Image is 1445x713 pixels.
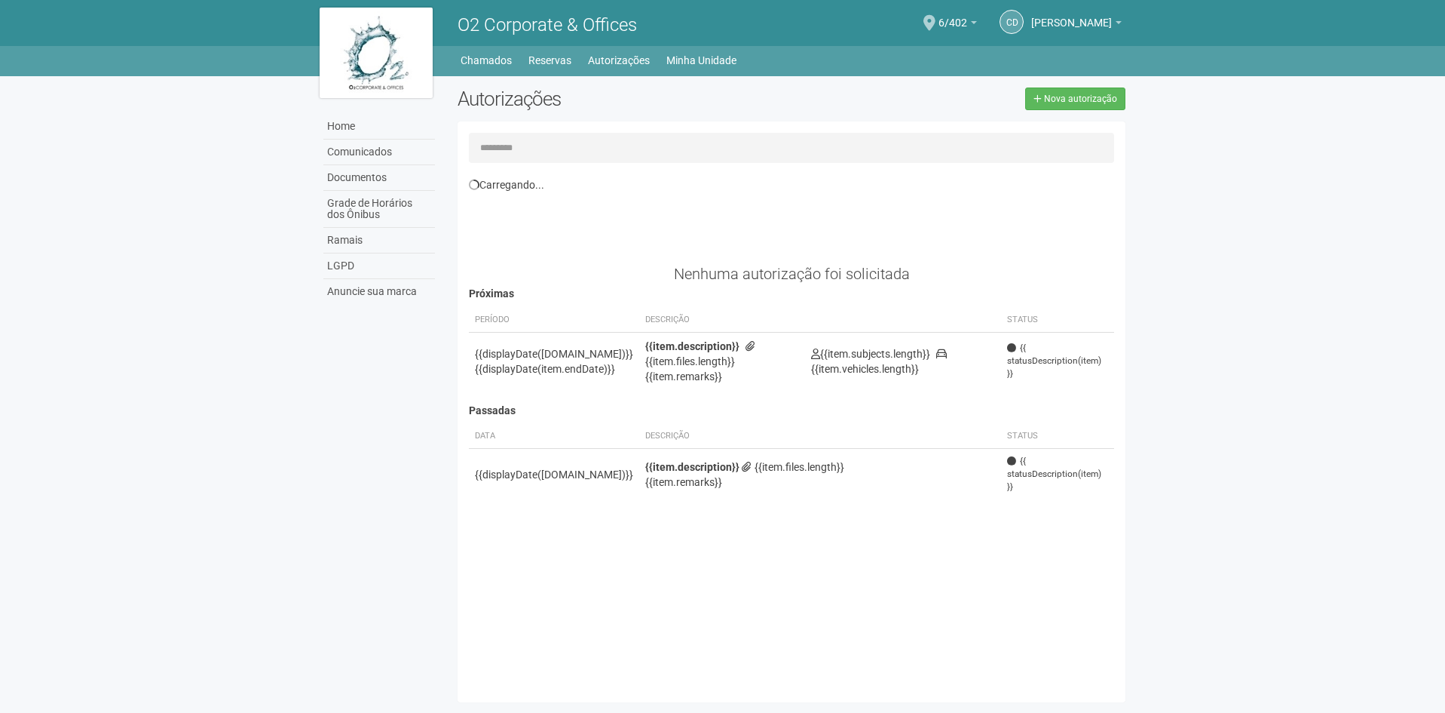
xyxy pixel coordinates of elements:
h4: Próximas [469,288,1115,300]
h2: Autorizações [458,88,780,110]
span: 6/402 [938,2,967,29]
div: {{displayDate(item.endDate)}} [475,361,633,376]
a: Chamados [461,50,512,71]
span: {{item.vehicles.length}} [811,348,947,375]
a: Reservas [528,50,571,71]
a: Ramais [323,228,435,254]
th: Status [1001,308,1114,333]
span: {{item.files.length}} [645,340,758,367]
a: Autorizações [588,50,650,71]
a: Nova autorização [1025,88,1125,110]
span: Cristine da Silva Covinha [1031,2,1112,29]
div: {{displayDate([DOMAIN_NAME])}} [475,346,633,361]
span: {{item.subjects.length}} [811,348,930,360]
span: O2 Corporate & Offices [458,14,637,35]
span: Nova autorização [1044,94,1117,104]
strong: {{item.description}} [645,461,739,473]
a: Minha Unidade [666,50,736,71]
a: 6/402 [938,19,977,31]
th: Período [469,308,639,333]
a: Documentos [323,165,435,191]
th: Data [469,424,639,449]
a: Home [323,114,435,140]
span: {{item.files.length}} [742,461,844,473]
span: {{ statusDescription(item) }} [1007,455,1108,493]
th: Descrição [639,424,1002,449]
div: Nenhuma autorização foi solicitada [469,267,1115,281]
span: {{ statusDescription(item) }} [1007,342,1108,380]
a: Anuncie sua marca [323,279,435,304]
a: Cd [1000,10,1024,34]
a: Comunicados [323,140,435,165]
div: Carregando... [469,178,1115,192]
div: {{item.remarks}} [645,475,996,490]
th: Descrição [639,308,805,333]
h4: Passadas [469,405,1115,416]
a: Grade de Horários dos Ônibus [323,191,435,228]
img: logo.jpg [320,8,433,98]
th: Status [1001,424,1114,449]
a: [PERSON_NAME] [1031,19,1122,31]
a: LGPD [323,254,435,279]
div: {{displayDate([DOMAIN_NAME])}} [475,467,633,482]
strong: {{item.description}} [645,340,739,352]
div: {{item.remarks}} [645,369,799,384]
